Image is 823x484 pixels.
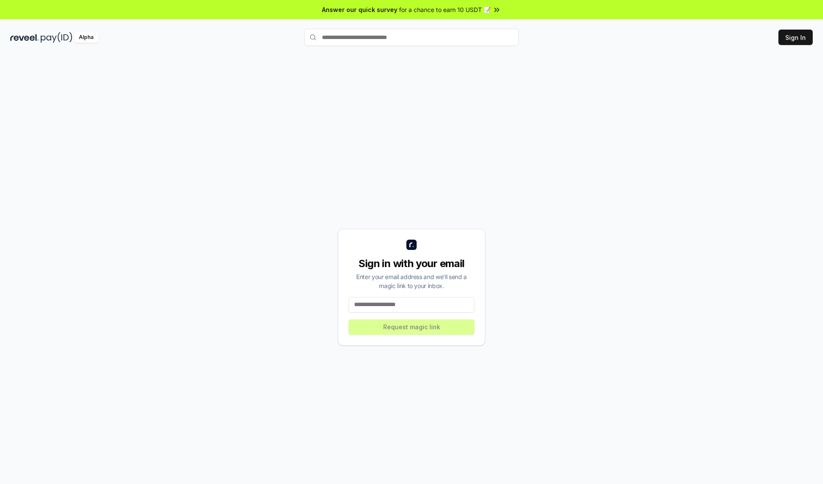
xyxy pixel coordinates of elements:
button: Sign In [778,30,813,45]
img: reveel_dark [10,32,39,43]
img: pay_id [41,32,72,43]
img: logo_small [406,240,417,250]
div: Sign in with your email [348,257,475,271]
span: for a chance to earn 10 USDT 📝 [399,5,491,14]
div: Alpha [74,32,98,43]
span: Answer our quick survey [322,5,397,14]
div: Enter your email address and we’ll send a magic link to your inbox. [348,272,475,290]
